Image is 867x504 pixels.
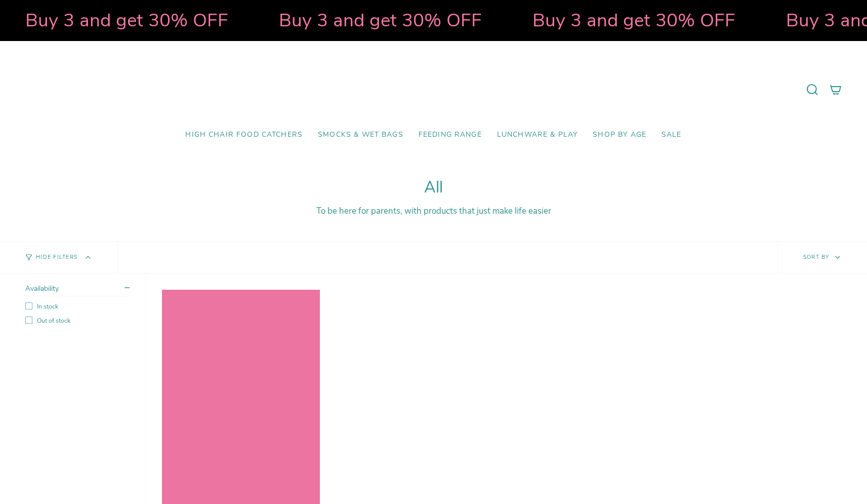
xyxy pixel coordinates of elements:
button: Sort by [777,242,867,273]
a: Shop by Age [585,123,654,147]
a: SALE [654,123,689,147]
span: Smocks & Wet Bags [318,131,403,139]
h1: All [25,178,842,197]
span: Shop by Age [593,131,646,139]
span: Lunchware & Play [497,131,577,139]
label: In stock [25,302,130,311]
strong: Buy 3 and get 30% OFF [233,8,436,33]
a: Feeding Range [411,123,489,147]
span: Hide Filters [36,255,77,260]
span: Availability [25,284,59,293]
a: Smocks & Wet Bags [310,123,411,147]
a: High Chair Food Catchers [178,123,310,147]
span: To be here for parents, with products that just make life easier [316,205,551,217]
span: SALE [662,131,682,139]
label: Out of stock [25,317,130,325]
a: Mumma’s Little Helpers [346,56,521,123]
strong: Buy 3 and get 30% OFF [486,8,689,33]
a: Lunchware & Play [489,123,585,147]
span: High Chair Food Catchers [185,131,303,139]
span: Feeding Range [419,131,482,139]
span: Sort by [803,253,830,261]
summary: Availability [25,284,130,296]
